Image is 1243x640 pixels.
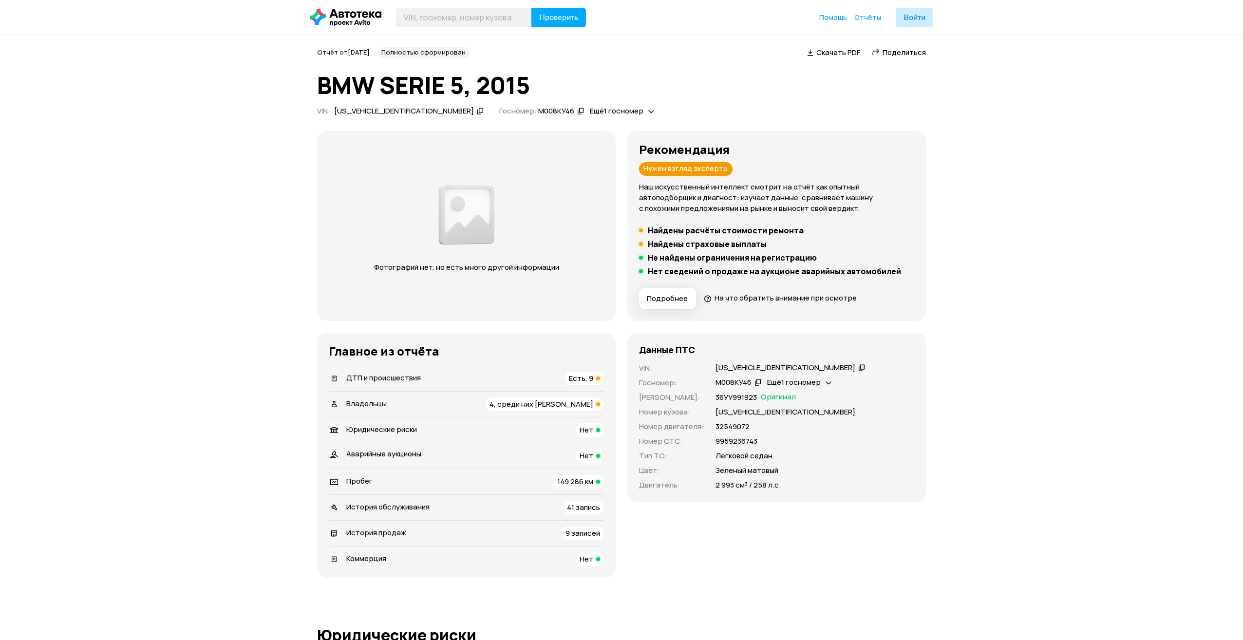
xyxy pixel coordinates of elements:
span: Пробег [346,476,373,486]
span: Юридические риски [346,424,417,434]
span: 149 286 км [557,476,593,487]
p: Номер кузова : [639,407,704,417]
p: Цвет : [639,465,704,476]
div: М008КУ46 [716,377,752,388]
a: Поделиться [872,47,926,57]
span: Подробнее [647,294,688,303]
span: Нет [580,425,593,435]
div: [US_VEHICLE_IDENTIFICATION_NUMBER] [334,106,474,116]
p: 2 993 см³ / 258 л.с. [716,480,781,490]
span: Есть, 9 [569,373,593,383]
span: Проверить [539,14,578,21]
span: Аварийные аукционы [346,449,421,459]
span: Ещё 1 госномер [767,377,821,387]
span: VIN : [317,106,330,116]
div: [US_VEHICLE_IDENTIFICATION_NUMBER] [716,363,855,373]
span: 41 запись [567,502,600,512]
p: VIN : [639,363,704,374]
span: Войти [904,14,925,21]
a: Помощь [819,13,847,22]
span: Нет [580,451,593,461]
span: История продаж [346,527,406,538]
h5: Найдены расчёты стоимости ремонта [648,226,804,235]
a: На что обратить внимание при осмотре [704,293,857,303]
h4: Данные ПТС [639,344,695,355]
span: ДТП и происшествия [346,373,421,383]
h5: Не найдены ограничения на регистрацию [648,253,817,263]
h3: Главное из отчёта [329,344,604,358]
p: [PERSON_NAME] : [639,392,704,403]
button: Проверить [531,8,586,27]
p: Номер двигателя : [639,421,704,432]
span: Ещё 1 госномер [590,106,643,116]
h5: Нет сведений о продаже на аукционе аварийных автомобилей [648,266,901,276]
p: 32549072 [716,421,750,432]
span: 4, среди них [PERSON_NAME] [490,399,593,409]
span: Оригинал [761,392,796,403]
p: Наш искусственный интеллект смотрит на отчёт как опытный автоподборщик и диагност: изучает данные... [639,182,914,214]
span: Поделиться [883,47,926,57]
p: Легковой седан [716,451,772,461]
span: Владельцы [346,398,387,409]
p: Двигатель : [639,480,704,490]
p: 36УУ991923 [716,392,757,403]
h5: Найдены страховые выплаты [648,239,767,249]
p: Номер СТС : [639,436,704,447]
p: 9959236743 [716,436,757,447]
div: М008КУ46 [538,106,574,116]
span: На что обратить внимание при осмотре [715,293,857,303]
a: Скачать PDF [807,47,860,57]
span: Отчёт от [DATE] [317,48,370,56]
div: Нужен взгляд эксперта [639,162,733,176]
span: Коммерция [346,553,386,564]
span: Скачать PDF [816,47,860,57]
div: Полностью сформирован [377,47,470,58]
p: Тип ТС : [639,451,704,461]
span: История обслуживания [346,502,430,512]
button: Войти [896,8,933,27]
input: VIN, госномер, номер кузова [396,8,532,27]
span: Нет [580,554,593,564]
button: Подробнее [639,288,696,309]
h1: BMW SERIE 5, 2015 [317,72,926,98]
p: Госномер : [639,377,704,388]
h3: Рекомендация [639,143,914,156]
a: Отчёты [854,13,881,22]
img: d89e54fb62fcf1f0.png [436,179,497,250]
p: Зеленый матовый [716,465,778,476]
span: Госномер: [499,106,537,116]
p: [US_VEHICLE_IDENTIFICATION_NUMBER] [716,407,855,417]
span: 9 записей [565,528,600,538]
p: Фотографий нет, но есть много другой информации [364,262,568,273]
